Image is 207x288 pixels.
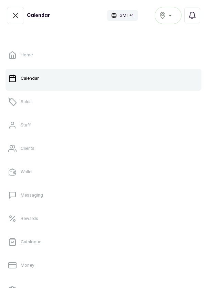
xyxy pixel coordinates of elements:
p: Catalogue [21,239,41,245]
a: Home [6,45,201,65]
a: Sales [6,92,201,111]
p: Rewards [21,216,38,221]
p: GMT+1 [120,13,134,18]
a: Calendar [6,69,201,88]
p: Messaging [21,192,43,198]
p: Calendar [21,76,39,81]
p: Money [21,263,34,268]
p: Wallet [21,169,33,175]
a: Money [6,256,201,275]
a: Messaging [6,186,201,205]
a: Clients [6,139,201,158]
p: Sales [21,99,32,104]
p: Clients [21,146,34,151]
a: Wallet [6,162,201,181]
a: Catalogue [6,232,201,252]
h1: Calendar [27,12,50,19]
a: Staff [6,115,201,135]
p: Staff [21,122,31,128]
p: Home [21,52,33,58]
a: Rewards [6,209,201,228]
